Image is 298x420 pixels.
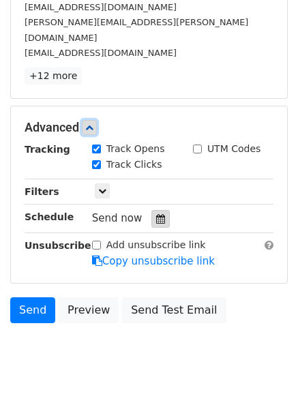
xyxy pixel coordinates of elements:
small: [EMAIL_ADDRESS][DOMAIN_NAME] [25,48,177,58]
strong: Tracking [25,144,70,155]
label: Add unsubscribe link [106,238,206,252]
small: [EMAIL_ADDRESS][DOMAIN_NAME] [25,2,177,12]
span: Send now [92,212,143,224]
label: Track Opens [106,142,165,156]
strong: Schedule [25,211,74,222]
strong: Unsubscribe [25,240,91,251]
h5: Advanced [25,120,273,135]
a: Send [10,297,55,323]
strong: Filters [25,186,59,197]
a: Send Test Email [122,297,226,323]
a: Preview [59,297,119,323]
small: [PERSON_NAME][EMAIL_ADDRESS][PERSON_NAME][DOMAIN_NAME] [25,17,248,43]
iframe: Chat Widget [230,355,298,420]
a: +12 more [25,67,82,85]
label: UTM Codes [207,142,260,156]
label: Track Clicks [106,157,162,172]
a: Copy unsubscribe link [92,255,215,267]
